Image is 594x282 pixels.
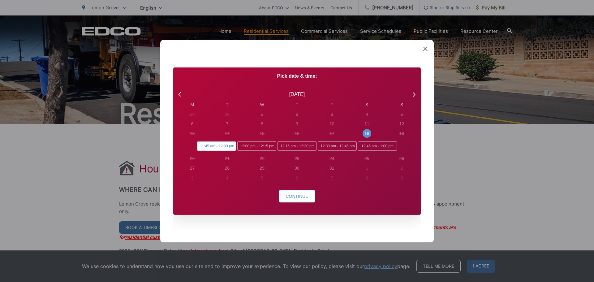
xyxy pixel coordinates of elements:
[318,141,357,151] span: 12:30 pm - 12:45 pm
[349,101,384,108] div: S
[260,165,265,171] div: 29
[401,165,403,171] div: 2
[314,101,349,108] div: F
[286,194,308,199] span: Continue
[226,175,228,181] div: 4
[278,141,316,151] span: 12:15 pm - 12:30 pm
[225,130,230,137] div: 14
[329,165,334,171] div: 31
[225,155,230,162] div: 21
[331,111,333,118] div: 3
[295,165,299,171] div: 30
[190,111,195,118] div: 29
[331,175,333,181] div: 7
[175,101,210,108] div: M
[329,121,334,127] div: 10
[245,101,280,108] div: W
[358,141,397,151] span: 12:45 pm - 1:00 pm
[295,155,299,162] div: 23
[190,130,195,137] div: 13
[279,190,315,202] button: Continue
[401,175,403,181] div: 9
[261,121,263,127] div: 8
[399,130,404,137] div: 19
[329,155,334,162] div: 24
[260,155,265,162] div: 22
[261,175,263,181] div: 5
[190,155,195,162] div: 20
[191,121,194,127] div: 6
[399,155,404,162] div: 26
[295,130,299,137] div: 16
[364,130,369,137] div: 18
[364,121,369,127] div: 11
[226,121,228,127] div: 7
[366,175,368,181] div: 8
[261,111,263,118] div: 1
[210,101,245,108] div: T
[225,111,230,118] div: 30
[366,165,368,171] div: 1
[289,90,305,98] div: [DATE]
[364,155,369,162] div: 25
[399,121,404,127] div: 12
[384,101,419,108] div: S
[329,130,334,137] div: 17
[173,72,421,80] p: Pick date & time:
[296,111,298,118] div: 2
[401,111,403,118] div: 5
[280,101,315,108] div: T
[260,130,265,137] div: 15
[296,121,298,127] div: 9
[366,111,368,118] div: 4
[190,165,195,171] div: 27
[296,175,298,181] div: 6
[225,165,230,171] div: 28
[197,141,236,151] span: 11:45 am - 12:00 pm
[237,141,276,151] span: 12:00 pm - 12:15 pm
[191,175,194,181] div: 3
